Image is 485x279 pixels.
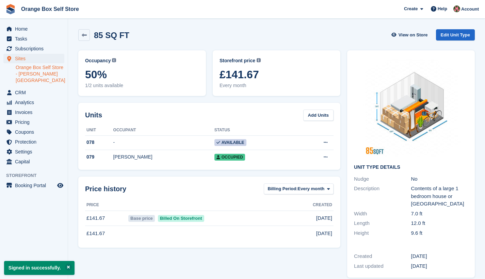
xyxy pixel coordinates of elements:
div: Last updated [354,262,411,270]
span: CRM [15,88,56,97]
div: 7.0 ft [411,210,468,218]
a: menu [3,147,64,157]
td: £141.67 [85,226,127,241]
span: Account [461,6,479,13]
span: Occupied [214,154,245,161]
span: [DATE] [316,230,332,237]
img: David Clark [453,5,460,12]
h2: Unit Type details [354,165,468,170]
td: £141.67 [85,211,127,226]
div: Nudge [354,175,411,183]
div: Contents of a large 1 bedroom house or [GEOGRAPHIC_DATA] [411,185,468,208]
span: Sites [15,54,56,63]
a: menu [3,34,64,44]
div: No [411,175,468,183]
span: Billing Period: [268,185,297,192]
span: Invoices [15,108,56,117]
span: Coupons [15,127,56,137]
div: 9.6 ft [411,229,468,237]
div: Height [354,229,411,237]
span: Price history [85,184,126,194]
div: [PERSON_NAME] [113,153,214,161]
div: 079 [85,153,113,161]
div: [DATE] [411,262,468,270]
span: Booking Portal [15,181,56,190]
img: icon-info-grey-7440780725fd019a000dd9b08b2336e03edf1995a4989e88bcd33f0948082b44.svg [257,58,261,62]
a: menu [3,54,64,63]
span: Created [313,202,332,208]
a: menu [3,98,64,107]
h2: 85 SQ FT [94,31,129,40]
a: menu [3,157,64,166]
a: Orange Box Self Store - [PERSON_NAME][GEOGRAPHIC_DATA] [16,64,64,84]
span: Analytics [15,98,56,107]
span: Storefront price [220,57,255,64]
span: Subscriptions [15,44,56,53]
h2: Units [85,110,102,120]
th: Unit [85,125,113,136]
div: 078 [85,139,113,146]
a: menu [3,127,64,137]
a: menu [3,181,64,190]
span: Every month [220,82,334,89]
th: Status [214,125,297,136]
span: Base price [128,215,155,222]
th: Price [85,200,127,211]
a: Orange Box Self Store [18,3,82,15]
a: menu [3,44,64,53]
p: Signed in successfully. [4,261,75,275]
div: Length [354,219,411,227]
td: - [113,135,214,150]
span: Storefront [6,172,68,179]
a: menu [3,108,64,117]
span: Create [404,5,418,12]
span: View on Store [399,32,428,38]
img: stora-icon-8386f47178a22dfd0bd8f6a31ec36ba5ce8667c1dd55bd0f319d3a0aa187defe.svg [5,4,16,14]
div: Description [354,185,411,208]
span: Help [438,5,447,12]
th: Occupant [113,125,214,136]
div: Width [354,210,411,218]
a: menu [3,88,64,97]
a: Add Units [303,110,334,121]
a: Preview store [56,181,64,190]
div: 12.0 ft [411,219,468,227]
span: Protection [15,137,56,147]
div: [DATE] [411,252,468,260]
a: View on Store [391,29,431,40]
span: Every month [298,185,325,192]
span: Available [214,139,246,146]
img: 85sqft.jpg [360,57,462,159]
a: menu [3,24,64,34]
span: Capital [15,157,56,166]
a: menu [3,137,64,147]
div: Created [354,252,411,260]
img: icon-info-grey-7440780725fd019a000dd9b08b2336e03edf1995a4989e88bcd33f0948082b44.svg [112,58,116,62]
span: Pricing [15,117,56,127]
a: Edit Unit Type [436,29,475,40]
button: Billing Period: Every month [264,183,334,195]
span: Home [15,24,56,34]
span: Tasks [15,34,56,44]
span: Settings [15,147,56,157]
span: 1/2 units available [85,82,199,89]
a: menu [3,117,64,127]
span: 50% [85,68,199,81]
span: Billed On Storefront [158,215,205,222]
span: [DATE] [316,214,332,222]
span: £141.67 [220,68,334,81]
span: Occupancy [85,57,111,64]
